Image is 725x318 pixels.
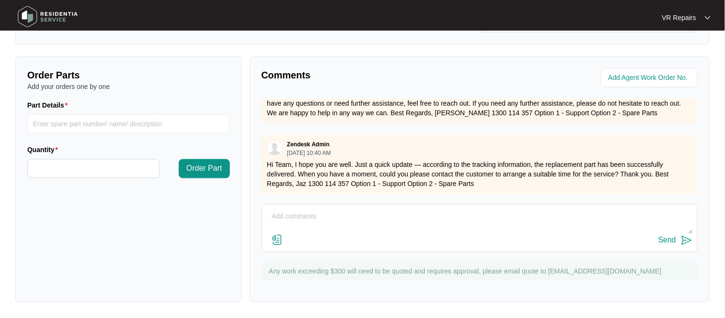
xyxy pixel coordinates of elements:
input: Quantity [28,160,159,178]
input: Part Details [27,114,230,133]
label: Part Details [27,100,72,110]
p: Comments [261,68,473,82]
img: file-attachment-doc.svg [271,234,283,246]
p: Order Parts [27,68,230,82]
p: VR Repairs [662,13,696,22]
div: Send [659,236,676,245]
span: Order Part [186,163,222,175]
img: residentia service logo [14,2,81,31]
img: dropdown arrow [705,15,711,20]
input: Add Agent Work Order No. [608,72,692,84]
button: Order Part [179,159,230,178]
img: send-icon.svg [681,235,693,246]
p: [DATE] 10:40 AM [287,151,331,156]
img: user.svg [268,141,282,155]
p: Any work exceeding $300 will need to be quoted and requires approval, please email quote to [EMAI... [269,267,693,276]
button: Send [659,234,693,247]
p: Hi Team, I hope you are well. Just a quick update — according to the tracking information, the re... [267,160,692,189]
p: Add your orders one by one [27,82,230,91]
label: Quantity [27,145,62,155]
p: Zendesk Admin [287,141,330,148]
